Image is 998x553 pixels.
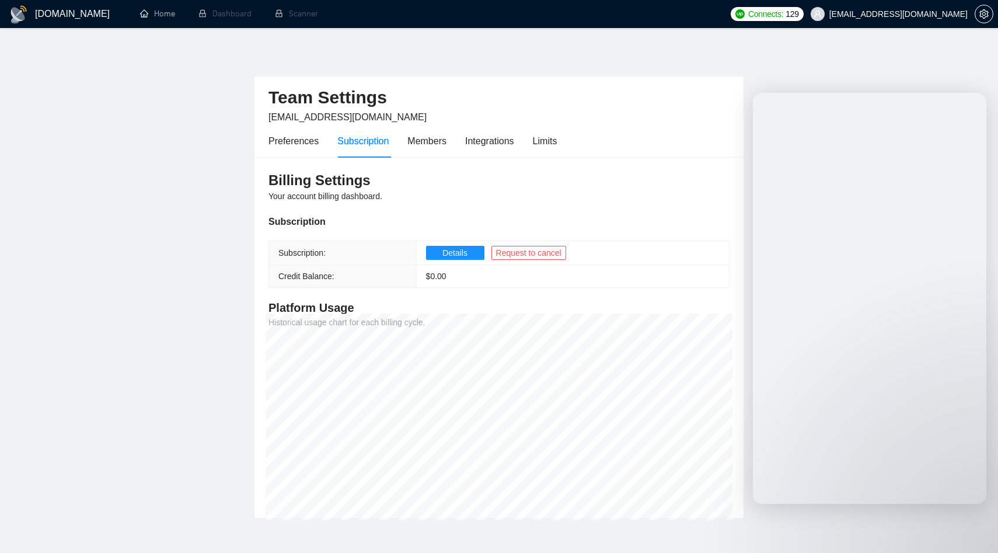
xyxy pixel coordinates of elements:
[426,246,484,260] button: Details
[975,9,993,19] a: setting
[268,192,382,201] span: Your account billing dashboard.
[533,134,557,148] div: Limits
[268,300,730,316] h4: Platform Usage
[407,134,446,148] div: Members
[465,134,514,148] div: Integrations
[268,171,730,190] h3: Billing Settings
[735,9,745,19] img: upwork-logo.png
[958,513,986,541] iframe: Intercom live chat
[278,272,334,281] span: Credit Balance:
[140,9,175,19] a: homeHome
[268,134,319,148] div: Preferences
[975,5,993,23] button: setting
[748,8,783,20] span: Connects:
[268,112,427,122] span: [EMAIL_ADDRESS][DOMAIN_NAME]
[442,246,467,259] span: Details
[491,246,566,260] button: Request to cancel
[268,86,730,110] h2: Team Settings
[814,10,822,18] span: user
[278,248,326,258] span: Subscription:
[9,5,28,24] img: logo
[496,246,561,259] span: Request to cancel
[268,214,730,229] div: Subscription
[753,93,986,504] iframe: Intercom live chat
[786,8,798,20] span: 129
[337,134,389,148] div: Subscription
[426,272,446,281] span: $ 0.00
